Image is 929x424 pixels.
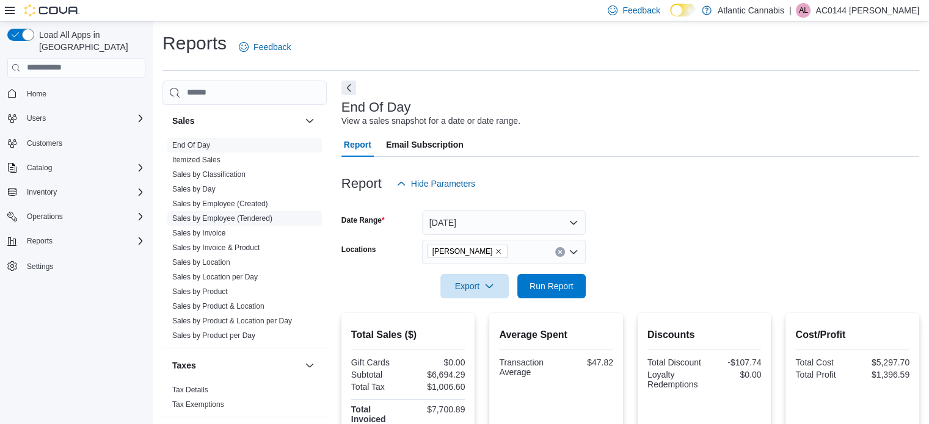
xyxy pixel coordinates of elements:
span: [PERSON_NAME] [432,245,493,257]
p: Atlantic Cannabis [718,3,784,18]
a: Settings [22,259,58,274]
span: Operations [22,209,145,224]
span: Catalog [27,163,52,173]
nav: Complex example [7,80,145,307]
span: Sales by Product & Location per Day [172,316,292,326]
p: AC0144 [PERSON_NAME] [815,3,919,18]
span: Report [344,132,371,157]
a: Sales by Invoice & Product [172,243,260,252]
button: Catalog [22,160,57,175]
button: [DATE] [422,210,586,235]
a: Sales by Product & Location per Day [172,317,292,325]
img: Cova [24,4,79,16]
strong: Total Invoiced [351,404,386,424]
div: View a sales snapshot for a date or date range. [341,115,520,128]
div: Loyalty Redemptions [647,370,702,389]
span: AL [799,3,808,18]
a: Sales by Employee (Created) [172,199,268,208]
button: Taxes [172,359,300,372]
span: Sales by Product [172,287,228,296]
span: Export [448,274,501,298]
div: Total Cost [795,358,850,367]
button: Remove Bay Roberts from selection in this group [495,248,502,255]
a: Feedback [234,35,296,59]
span: Inventory [22,185,145,199]
div: Total Discount [647,358,702,367]
div: $0.00 [410,358,465,367]
h2: Average Spent [499,328,613,342]
a: Sales by Employee (Tendered) [172,214,272,223]
div: Total Profit [795,370,850,379]
button: Sales [302,113,317,128]
div: Sales [162,138,327,348]
a: Sales by Day [172,185,216,193]
span: Customers [27,138,62,148]
button: Home [2,85,150,102]
span: Sales by Location per Day [172,272,258,282]
button: Next [341,81,356,95]
span: End Of Day [172,140,210,150]
h3: Taxes [172,359,196,372]
div: $1,396.59 [855,370,909,379]
span: Run Report [530,280,574,292]
span: Settings [27,262,53,271]
div: Gift Cards [351,358,406,367]
button: Export [440,274,509,298]
a: Home [22,87,51,101]
span: Load All Apps in [GEOGRAPHIC_DATA] [34,29,145,53]
input: Dark Mode [670,4,696,16]
a: Sales by Product & Location [172,302,264,311]
div: $6,694.29 [410,370,465,379]
button: Operations [22,209,68,224]
label: Locations [341,245,376,254]
span: Itemized Sales [172,155,220,165]
span: Catalog [22,160,145,175]
button: Operations [2,208,150,225]
button: Open list of options [569,247,578,257]
span: Sales by Product per Day [172,331,255,340]
button: Customers [2,134,150,152]
a: Sales by Location [172,258,230,267]
div: $5,297.70 [855,358,909,367]
button: Inventory [22,185,62,199]
a: Tax Details [172,386,208,394]
div: Total Tax [351,382,406,392]
h2: Discounts [647,328,762,342]
span: Home [27,89,46,99]
span: Reports [22,234,145,248]
a: Sales by Classification [172,170,246,179]
div: Taxes [162,383,327,417]
button: Clear input [555,247,565,257]
span: Reports [27,236,53,246]
span: Tax Exemptions [172,400,224,409]
span: Feedback [253,41,291,53]
span: Sales by Invoice [172,228,225,238]
span: Sales by Invoice & Product [172,243,260,253]
h2: Total Sales ($) [351,328,465,342]
h3: End Of Day [341,100,411,115]
div: $1,006.60 [410,382,465,392]
h3: Report [341,176,382,191]
button: Settings [2,257,150,275]
span: Feedback [622,4,660,16]
button: Hide Parameters [392,171,480,196]
span: Inventory [27,187,57,197]
div: -$107.74 [707,358,761,367]
span: Settings [22,258,145,273]
div: $7,700.89 [410,404,465,414]
span: Hide Parameters [411,178,475,190]
h3: Sales [172,115,195,127]
a: End Of Day [172,141,210,149]
span: Sales by Employee (Created) [172,199,268,209]
span: Operations [27,212,63,221]
span: Customers [22,135,145,151]
a: Sales by Product per Day [172,331,255,340]
p: | [789,3,792,18]
span: Users [22,111,145,126]
button: Users [22,111,51,126]
button: Users [2,110,150,127]
span: Sales by Day [172,184,216,194]
div: $47.82 [559,358,613,367]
